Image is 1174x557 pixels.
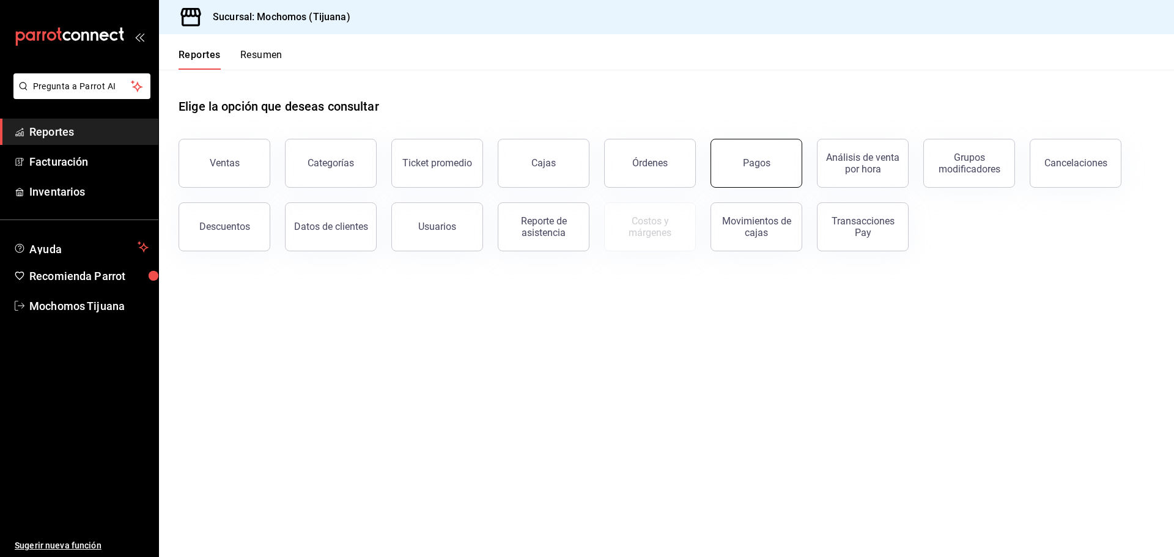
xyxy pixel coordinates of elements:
div: Movimientos de cajas [718,215,794,238]
div: Cancelaciones [1044,157,1107,169]
button: Cancelaciones [1030,139,1121,188]
div: Descuentos [199,221,250,232]
a: Cajas [498,139,589,188]
div: Reporte de asistencia [506,215,581,238]
button: Órdenes [604,139,696,188]
button: Resumen [240,49,282,70]
button: Grupos modificadores [923,139,1015,188]
button: Ventas [179,139,270,188]
span: Mochomos Tijuana [29,298,149,314]
div: Usuarios [418,221,456,232]
div: Análisis de venta por hora [825,152,901,175]
span: Inventarios [29,183,149,200]
button: Pagos [711,139,802,188]
button: Datos de clientes [285,202,377,251]
div: Datos de clientes [294,221,368,232]
h3: Sucursal: Mochomos (Tijuana) [203,10,350,24]
button: Usuarios [391,202,483,251]
span: Reportes [29,124,149,140]
span: Pregunta a Parrot AI [33,80,131,93]
span: Sugerir nueva función [15,539,149,552]
button: Análisis de venta por hora [817,139,909,188]
button: Categorías [285,139,377,188]
button: Reportes [179,49,221,70]
button: Transacciones Pay [817,202,909,251]
span: Recomienda Parrot [29,268,149,284]
div: Ticket promedio [402,157,472,169]
div: navigation tabs [179,49,282,70]
span: Facturación [29,153,149,170]
div: Transacciones Pay [825,215,901,238]
div: Órdenes [632,157,668,169]
div: Pagos [743,157,770,169]
h1: Elige la opción que deseas consultar [179,97,379,116]
button: Pregunta a Parrot AI [13,73,150,99]
div: Categorías [308,157,354,169]
div: Cajas [531,156,556,171]
button: Reporte de asistencia [498,202,589,251]
span: Ayuda [29,240,133,254]
button: Descuentos [179,202,270,251]
button: Contrata inventarios para ver este reporte [604,202,696,251]
div: Ventas [210,157,240,169]
div: Costos y márgenes [612,215,688,238]
button: Movimientos de cajas [711,202,802,251]
div: Grupos modificadores [931,152,1007,175]
button: open_drawer_menu [135,32,144,42]
a: Pregunta a Parrot AI [9,89,150,101]
button: Ticket promedio [391,139,483,188]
